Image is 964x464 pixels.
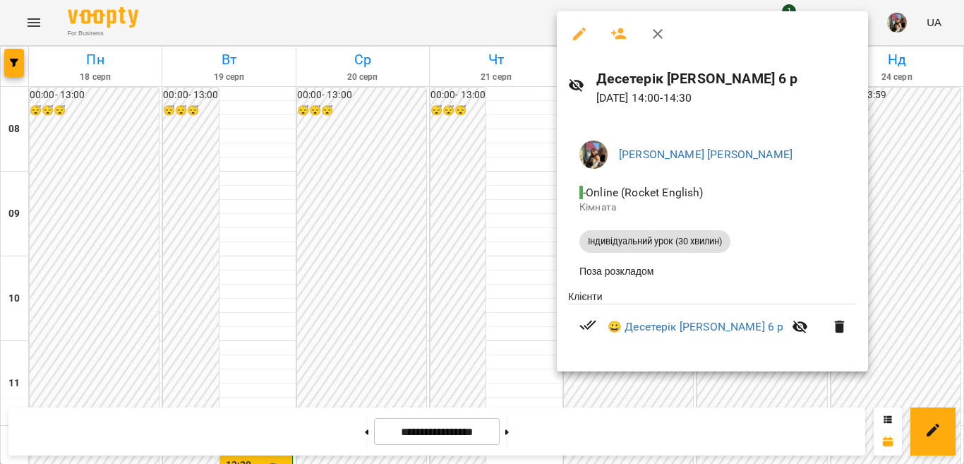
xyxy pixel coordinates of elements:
p: Кімната [579,201,845,215]
p: [DATE] 14:00 - 14:30 [596,90,857,107]
a: [PERSON_NAME] [PERSON_NAME] [619,148,793,161]
h6: Десетерік [PERSON_NAME] 6 р [596,68,857,90]
svg: Візит сплачено [579,316,596,333]
ul: Клієнти [568,290,857,355]
span: Індивідуальний урок (30 хвилин) [579,235,730,248]
a: 😀 Десетерік [PERSON_NAME] 6 р [608,319,783,335]
li: Поза розкладом [568,258,857,284]
span: - Online (Rocket English) [579,186,706,199]
img: 497ea43cfcb3904c6063eaf45c227171.jpeg [579,141,608,169]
